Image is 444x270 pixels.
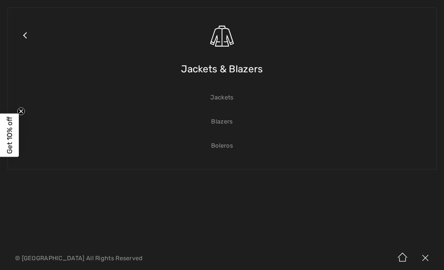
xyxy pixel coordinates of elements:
[391,247,414,270] img: Home
[414,247,436,270] img: X
[18,5,33,12] span: Help
[15,137,429,154] a: Boleros
[5,116,14,154] span: Get 10% off
[15,113,429,130] a: Blazers
[15,89,429,106] a: Jackets
[15,256,261,261] p: © [GEOGRAPHIC_DATA] All Rights Reserved
[17,107,25,115] button: Close teaser
[181,56,263,82] span: Jackets & Blazers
